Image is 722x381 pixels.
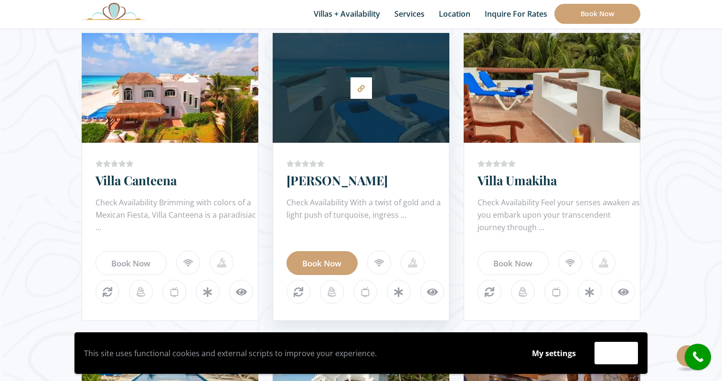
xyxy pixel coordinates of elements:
[554,4,640,24] a: Book Now
[84,346,513,360] p: This site uses functional cookies and external scripts to improve your experience.
[287,172,388,189] a: [PERSON_NAME]
[96,172,177,189] a: Villa Canteena
[287,251,358,275] a: Book Now
[478,251,549,275] a: Book Now
[287,196,449,234] div: Check Availability With a twist of gold and a light push of turquoise, ingress ...
[595,342,638,364] button: Accept
[82,2,147,20] img: Awesome Logo
[96,251,167,275] a: Book Now
[685,344,711,370] a: call
[478,172,557,189] a: Villa Umakiha
[523,342,585,364] button: My settings
[478,196,640,234] div: Check Availability Feel your senses awaken as you embark upon your transcendent journey through ...
[687,346,709,368] i: call
[96,196,258,234] div: Check Availability Brimming with colors of a Mexican Fiesta, Villa Canteena is a paradisiac ...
